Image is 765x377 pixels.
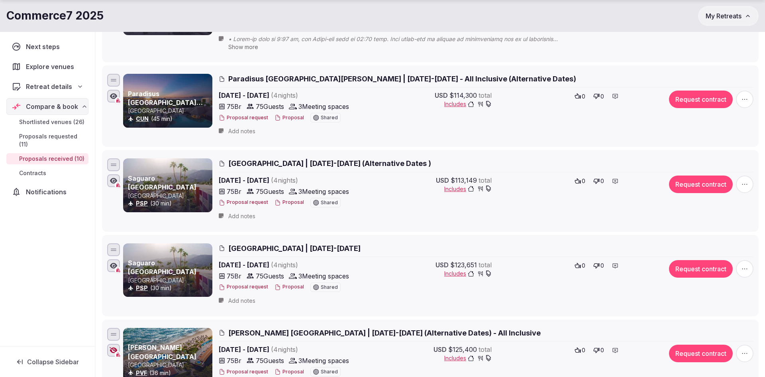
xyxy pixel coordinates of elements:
[256,356,284,365] span: 75 Guests
[582,177,585,185] span: 0
[669,91,733,108] button: Request contract
[451,176,477,185] span: $113,149
[479,176,492,185] span: total
[128,90,203,124] a: Paradisus [GEOGRAPHIC_DATA][PERSON_NAME] - [GEOGRAPHIC_DATA]
[444,354,492,362] button: Includes
[6,8,104,24] h1: Commerce7 2025
[698,6,759,26] button: My Retreats
[6,116,88,128] a: Shortlisted venues (26)
[479,91,492,100] span: total
[128,361,211,369] p: [GEOGRAPHIC_DATA]
[591,176,606,187] button: 0
[227,271,241,281] span: 75 Br
[19,155,84,163] span: Proposals received (10)
[435,91,448,100] span: USD
[436,176,449,185] span: USD
[228,43,258,50] span: Show more
[669,260,733,278] button: Request contract
[128,107,211,115] p: [GEOGRAPHIC_DATA]
[275,284,304,290] button: Proposal
[26,62,77,71] span: Explore venues
[228,35,576,43] span: • Lorem-ip dolo si 9:97 am, con Adipi-eli sedd ei 02:70 temp. Inci utlab-etd ma aliquae ad minimv...
[228,297,255,305] span: Add notes
[6,153,88,164] a: Proposals received (10)
[321,115,338,120] span: Shared
[19,132,85,148] span: Proposals requested (11)
[6,184,88,200] a: Notifications
[6,353,88,371] button: Collapse Sidebar
[219,369,268,375] button: Proposal request
[26,82,72,91] span: Retreat details
[6,131,88,150] a: Proposals requested (11)
[271,261,298,269] span: ( 4 night s )
[275,114,304,121] button: Proposal
[136,284,148,291] a: PSP
[228,212,255,220] span: Add notes
[275,199,304,206] button: Proposal
[219,284,268,290] button: Proposal request
[582,93,585,101] span: 0
[435,260,449,270] span: USD
[136,199,148,207] button: PSP
[572,91,588,102] button: 0
[321,369,338,374] span: Shared
[448,345,477,354] span: $125,400
[228,127,255,135] span: Add notes
[219,260,359,270] span: [DATE] - [DATE]
[26,102,78,111] span: Compare & book
[444,100,492,108] button: Includes
[128,115,211,123] div: (45 min)
[572,176,588,187] button: 0
[136,284,148,292] button: PSP
[669,176,733,193] button: Request contract
[228,243,361,253] span: [GEOGRAPHIC_DATA] | [DATE]-[DATE]
[321,200,338,205] span: Shared
[275,369,304,375] button: Proposal
[219,91,359,100] span: [DATE] - [DATE]
[256,271,284,281] span: 75 Guests
[136,369,147,376] a: PVF
[219,176,359,185] span: [DATE] - [DATE]
[449,91,477,100] span: $114,300
[128,284,211,292] div: (30 min)
[591,91,606,102] button: 0
[19,169,46,177] span: Contracts
[219,114,268,121] button: Proposal request
[444,270,492,278] button: Includes
[572,345,588,356] button: 0
[669,345,733,362] button: Request contract
[19,118,84,126] span: Shortlisted venues (26)
[128,259,196,276] a: Saguaro [GEOGRAPHIC_DATA]
[6,58,88,75] a: Explore venues
[128,369,211,377] div: (36 min)
[6,38,88,55] a: Next steps
[219,199,268,206] button: Proposal request
[271,176,298,184] span: ( 4 night s )
[26,187,70,197] span: Notifications
[444,185,492,193] button: Includes
[706,12,741,20] span: My Retreats
[227,356,241,365] span: 75 Br
[582,346,585,354] span: 0
[572,260,588,271] button: 0
[128,343,196,360] a: [PERSON_NAME] [GEOGRAPHIC_DATA]
[298,102,349,111] span: 3 Meeting spaces
[479,345,492,354] span: total
[600,346,604,354] span: 0
[219,345,359,354] span: [DATE] - [DATE]
[27,358,79,366] span: Collapse Sidebar
[6,168,88,179] a: Contracts
[479,260,492,270] span: total
[136,115,149,123] button: CUN
[227,102,241,111] span: 75 Br
[227,187,241,196] span: 75 Br
[136,115,149,122] a: CUN
[128,174,196,191] a: Saguaro [GEOGRAPHIC_DATA]
[298,271,349,281] span: 3 Meeting spaces
[582,262,585,270] span: 0
[298,187,349,196] span: 3 Meeting spaces
[271,345,298,353] span: ( 4 night s )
